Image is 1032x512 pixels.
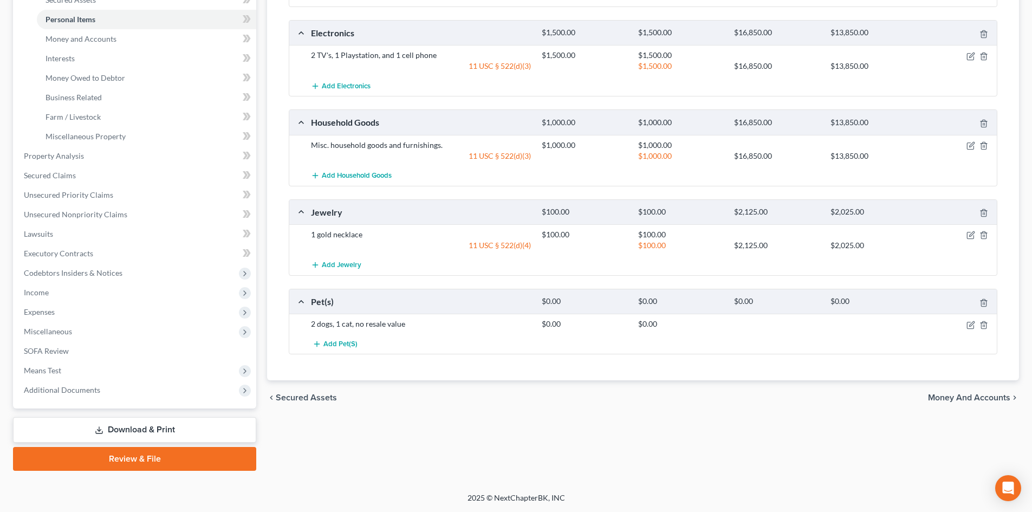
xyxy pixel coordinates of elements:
a: Property Analysis [15,146,256,166]
div: $0.00 [729,296,825,307]
div: $1,500.00 [633,28,729,38]
a: Download & Print [13,417,256,443]
div: 1 gold necklace [306,229,536,240]
div: $2,125.00 [729,207,825,217]
span: Means Test [24,366,61,375]
span: Add Electronics [322,82,371,90]
span: Money and Accounts [46,34,116,43]
div: $1,000.00 [633,140,729,151]
span: Additional Documents [24,385,100,394]
div: Electronics [306,27,536,38]
a: Unsecured Nonpriority Claims [15,205,256,224]
span: Money and Accounts [928,393,1010,402]
span: Farm / Livestock [46,112,101,121]
span: Interests [46,54,75,63]
div: $13,850.00 [825,61,921,72]
div: Jewelry [306,206,536,218]
div: $100.00 [536,229,632,240]
div: $1,000.00 [633,151,729,161]
a: Review & File [13,447,256,471]
span: Business Related [46,93,102,102]
a: Lawsuits [15,224,256,244]
div: $16,850.00 [729,151,825,161]
span: SOFA Review [24,346,69,355]
button: Add Electronics [311,76,371,96]
div: 2025 © NextChapterBK, INC [207,492,825,512]
div: 11 USC § 522(d)(3) [306,151,536,161]
span: Add Pet(s) [323,340,358,348]
button: Money and Accounts chevron_right [928,393,1019,402]
div: $2,025.00 [825,207,921,217]
button: Add Household Goods [311,166,392,186]
div: Misc. household goods and furnishings. [306,140,536,151]
span: Income [24,288,49,297]
span: Personal Items [46,15,95,24]
div: 11 USC § 522(d)(4) [306,240,536,251]
div: Open Intercom Messenger [995,475,1021,501]
a: Miscellaneous Property [37,127,256,146]
a: SOFA Review [15,341,256,361]
span: Property Analysis [24,151,84,160]
span: Miscellaneous Property [46,132,126,141]
span: Expenses [24,307,55,316]
div: 2 dogs, 1 cat, no resale value [306,319,536,329]
span: Secured Claims [24,171,76,180]
button: Add Pet(s) [311,334,359,354]
div: $0.00 [536,296,632,307]
div: $1,000.00 [633,118,729,128]
div: $1,000.00 [536,140,632,151]
div: $16,850.00 [729,28,825,38]
div: $2,125.00 [729,240,825,251]
div: $16,850.00 [729,118,825,128]
button: Add Jewelry [311,255,361,275]
span: Unsecured Nonpriority Claims [24,210,127,219]
div: $100.00 [633,240,729,251]
span: Miscellaneous [24,327,72,336]
div: $1,500.00 [536,50,632,61]
a: Money and Accounts [37,29,256,49]
div: $2,025.00 [825,240,921,251]
div: $1,500.00 [633,50,729,61]
div: $13,850.00 [825,118,921,128]
span: Add Household Goods [322,171,392,180]
span: Codebtors Insiders & Notices [24,268,122,277]
i: chevron_right [1010,393,1019,402]
a: Secured Claims [15,166,256,185]
button: chevron_left Secured Assets [267,393,337,402]
div: $16,850.00 [729,61,825,72]
a: Business Related [37,88,256,107]
span: Add Jewelry [322,261,361,270]
a: Interests [37,49,256,68]
div: $0.00 [825,296,921,307]
i: chevron_left [267,393,276,402]
a: Money Owed to Debtor [37,68,256,88]
div: 2 TV's, 1 Playstation, and 1 cell phone [306,50,536,61]
div: $1,500.00 [536,28,632,38]
div: $100.00 [536,207,632,217]
a: Executory Contracts [15,244,256,263]
div: Pet(s) [306,296,536,307]
div: $1,000.00 [536,118,632,128]
div: $100.00 [633,229,729,240]
div: $13,850.00 [825,151,921,161]
div: Household Goods [306,116,536,128]
div: $0.00 [633,296,729,307]
span: Unsecured Priority Claims [24,190,113,199]
a: Unsecured Priority Claims [15,185,256,205]
span: Executory Contracts [24,249,93,258]
span: Secured Assets [276,393,337,402]
div: 11 USC § 522(d)(3) [306,61,536,72]
div: $0.00 [536,319,632,329]
div: $100.00 [633,207,729,217]
div: $1,500.00 [633,61,729,72]
a: Personal Items [37,10,256,29]
span: Money Owed to Debtor [46,73,125,82]
span: Lawsuits [24,229,53,238]
a: Farm / Livestock [37,107,256,127]
div: $13,850.00 [825,28,921,38]
div: $0.00 [633,319,729,329]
